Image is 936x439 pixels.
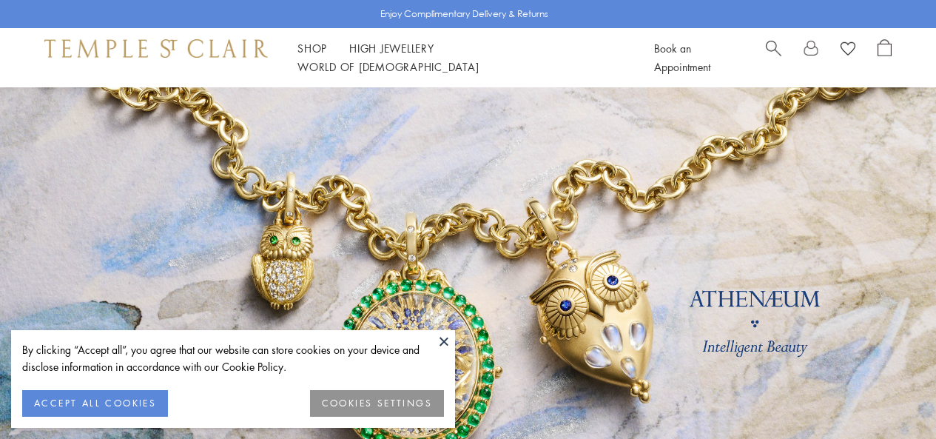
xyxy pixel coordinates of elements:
[841,39,855,61] a: View Wishlist
[22,341,444,375] div: By clicking “Accept all”, you agree that our website can store cookies on your device and disclos...
[297,39,621,76] nav: Main navigation
[44,39,268,57] img: Temple St. Clair
[22,390,168,417] button: ACCEPT ALL COOKIES
[349,41,434,56] a: High JewelleryHigh Jewellery
[878,39,892,76] a: Open Shopping Bag
[654,41,710,74] a: Book an Appointment
[310,390,444,417] button: COOKIES SETTINGS
[297,41,327,56] a: ShopShop
[862,369,921,424] iframe: Gorgias live chat messenger
[766,39,781,76] a: Search
[380,7,548,21] p: Enjoy Complimentary Delivery & Returns
[297,59,479,74] a: World of [DEMOGRAPHIC_DATA]World of [DEMOGRAPHIC_DATA]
